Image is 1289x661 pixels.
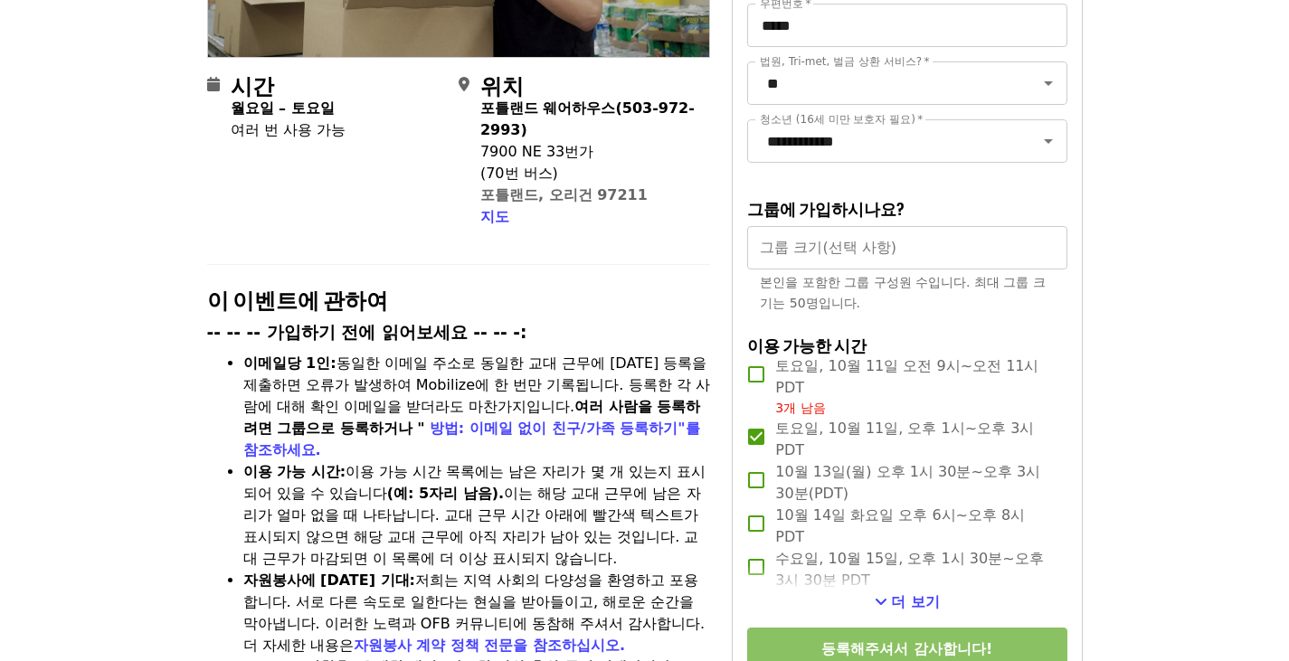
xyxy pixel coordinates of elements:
button: 열려 있는 [1036,71,1061,96]
font: (70번 버스) [480,165,558,182]
font: 월요일 – 토요일 [231,99,335,117]
font: 등록해주셔서 감사합니다! [821,640,992,657]
font: 포틀랜드 웨어하우스(503-972-2993) [480,99,695,138]
font: 이용 가능한 시간 [747,333,867,356]
a: 포틀랜드, 오리건 97211 [480,186,648,203]
font: (예: 5자리 남음). [387,485,504,502]
button: 지도 [480,206,509,228]
font: 이메일당 1인: [243,354,336,372]
input: 우편 번호 [747,4,1066,47]
font: 여러 번 사용 가능 [231,121,346,138]
input: [object Object] [747,226,1066,269]
font: 10월 14일 화요일 오후 6시~오후 8시 PDT [775,506,1025,545]
font: 이용 가능 시간 목록에는 남은 자리가 몇 개 있는지 표시되어 있을 수 있습니다 [243,463,706,502]
font: 이용 가능 시간: [243,463,346,480]
font: 수요일, 10월 15일, 오후 1시 30분~오후 3시 30분 PDT [775,550,1043,589]
font: 이 이벤트에 관하여 [207,283,388,315]
font: 법원, Tri-met, 벌금 상환 서비스? [760,55,922,68]
button: 더 많은 시간대 보기 [875,591,940,613]
font: 그룹에 가입하시나요? [747,196,905,220]
i: 지도 마커 alt 아이콘 [459,76,469,93]
font: 시간 [231,69,274,100]
font: 본인을 포함한 그룹 구성원 수입니다. 최대 그룹 크기는 50명입니다. [760,275,1046,310]
i: 달력 아이콘 [207,76,220,93]
font: 더 보기 [891,593,940,610]
font: 토요일, 10월 11일, 오후 1시~오후 3시 PDT [775,420,1034,458]
font: 지도 [480,208,509,225]
font: 7900 NE 33번가 [480,143,593,160]
font: 위치 [480,69,524,100]
font: -- -- -- 가입하기 전에 읽어보세요 -- -- -: [207,323,527,342]
a: 자원봉사 계약 정책 전문을 참조하십시오. [354,637,625,654]
font: 자원봉사에 [DATE] 기대: [243,571,415,589]
font: 청소년 (16세 미만 보호자 필요) [760,113,915,126]
font: 저희는 지역 사회의 다양성을 환영하고 포용합니다. 서로 다른 속도로 일한다는 현실을 받아들이고, 해로운 순간을 막아냅니다. 이러한 노력과 OFB 커뮤니티에 동참해 주셔서 감사... [243,571,706,654]
a: 방법: 이메일 없이 친구/가족 등록하기"를 참조하세요. [243,420,700,458]
button: 열려 있는 [1036,128,1061,154]
font: 10월 13일(월) 오후 1시 30분~오후 3시 30분(PDT) [775,463,1040,502]
font: 동일한 이메일 주소로 동일한 교대 근무에 [DATE] 등록을 제출하면 오류가 발생하여 Mobilize에 한 번만 기록됩니다. 등록한 각 사람에 대해 확인 이메일을 받더라도 마... [243,354,710,415]
font: 토요일, 10월 11일 오전 9시~오전 11시 PDT [775,357,1038,396]
font: 3개 남음 [775,401,825,415]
